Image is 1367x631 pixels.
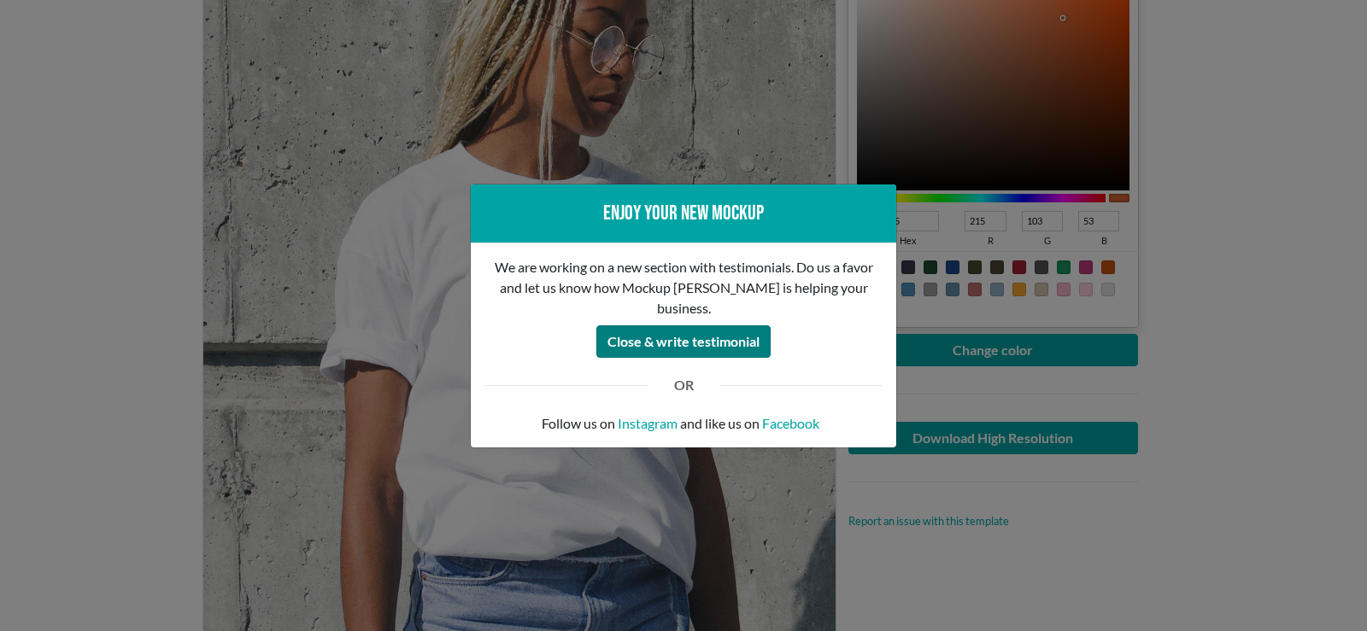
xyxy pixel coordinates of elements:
[618,413,678,434] a: Instagram
[661,375,707,395] div: OR
[762,413,819,434] a: Facebook
[596,325,771,358] button: Close & write testimonial
[484,257,883,318] p: We are working on a new section with testimonials. Do us a favor and let us know how Mockup [PERS...
[484,413,883,434] p: Follow us on and like us on
[596,328,771,344] a: Close & write testimonial
[484,198,883,229] div: Enjoy your new mockup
